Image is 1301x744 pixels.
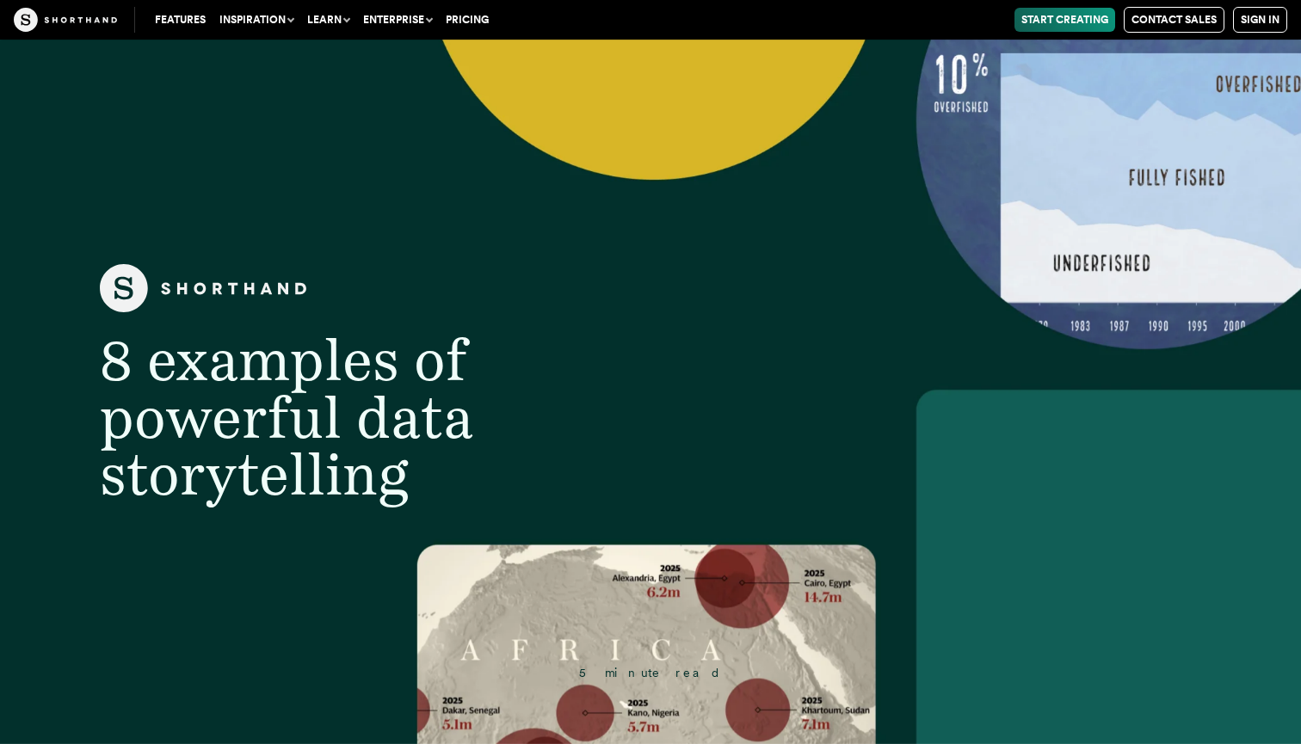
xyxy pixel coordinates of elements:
[300,8,356,32] button: Learn
[14,8,117,32] img: The Craft
[579,666,722,679] span: 5 minute read
[1014,8,1115,32] a: Start Creating
[356,8,439,32] button: Enterprise
[1124,7,1224,33] a: Contact Sales
[439,8,496,32] a: Pricing
[1233,7,1287,33] a: Sign in
[100,325,473,508] span: 8 examples of powerful data storytelling
[213,8,300,32] button: Inspiration
[148,8,213,32] a: Features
